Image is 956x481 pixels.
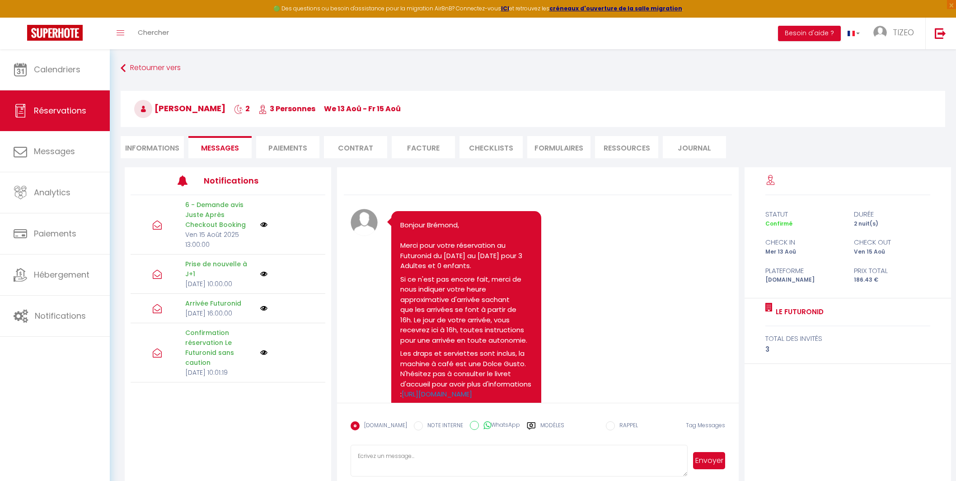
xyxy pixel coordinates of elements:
div: check in [759,237,848,248]
a: créneaux d'ouverture de la salle migration [549,5,682,12]
img: Super Booking [27,25,83,41]
span: Messages [201,143,239,153]
label: Modèles [540,421,564,437]
label: WhatsApp [479,421,520,431]
a: Retourner vers [121,60,945,76]
span: Calendriers [34,64,80,75]
div: total des invités [765,333,931,344]
label: NOTE INTERNE [423,421,463,431]
a: Chercher [131,18,176,49]
img: NO IMAGE [260,270,267,278]
div: check out [848,237,936,248]
span: 3 Personnes [258,104,315,114]
span: Analytics [34,187,70,198]
p: Bonjour Brémond, Merci pour votre réservation au Futuronid du [DATE] au [DATE] pour 3 Adultes et ... [400,220,532,271]
span: 2 [234,104,250,114]
span: We 13 Aoû - Fr 15 Aoû [324,104,401,114]
div: Prix total [848,265,936,276]
img: ... [873,26,887,39]
div: Ven 15 Aoû [848,248,936,256]
span: Chercher [138,28,169,37]
li: Contrat [324,136,387,158]
div: statut [759,209,848,220]
p: [DATE] 10:01:19 [185,368,254,377]
span: Paiements [34,228,76,239]
a: ICI [501,5,509,12]
label: RAPPEL [615,421,638,431]
li: CHECKLISTS [459,136,523,158]
div: Mer 13 Aoû [759,248,848,256]
span: Notifications [35,310,86,321]
img: logout [935,28,946,39]
img: NO IMAGE [260,221,267,228]
div: durée [848,209,936,220]
img: NO IMAGE [260,305,267,312]
div: Plateforme [759,265,848,276]
span: [PERSON_NAME] [134,103,225,114]
p: Les draps et serviettes sont inclus, la machine à café est une Dolce Gusto. N'hésitez pas à consu... [400,349,532,400]
p: [DATE] 16:00:00 [185,308,254,318]
div: [DOMAIN_NAME] [759,276,848,284]
button: Envoyer [693,452,725,469]
a: Le Futuronid [773,307,824,317]
p: Arrivée Futuronid [185,298,254,308]
span: Confirmé [765,220,792,227]
div: 186.43 € [848,276,936,284]
p: Ven 15 Août 2025 13:00:00 [185,230,254,250]
h3: Notifications [204,170,285,191]
li: Informations [121,136,184,158]
p: 6 - Demande avis Juste Après Checkout Booking [185,200,254,230]
a: ... TIZEO [867,18,925,49]
p: Confirmation réservation Le Futuronid sans caution [185,328,254,368]
button: Besoin d'aide ? [778,26,841,41]
div: 2 nuit(s) [848,220,936,228]
span: Messages [34,146,75,157]
img: NO IMAGE [260,349,267,356]
p: [DATE] 10:00:00 [185,279,254,289]
li: Paiements [256,136,319,158]
img: avatar.png [351,209,378,236]
li: Ressources [595,136,658,158]
span: Hébergement [34,269,89,280]
span: TIZEO [893,27,914,38]
div: 3 [765,344,931,355]
p: Prise de nouvelle à J+1 [185,259,254,279]
li: Journal [663,136,726,158]
span: Réservations [34,105,86,116]
p: Si ce n'est pas encore fait, merci de nous indiquer votre heure approximative d'arrivée sachant q... [400,274,532,346]
span: Tag Messages [686,421,725,429]
label: [DOMAIN_NAME] [360,421,407,431]
li: Facture [392,136,455,158]
li: FORMULAIRES [527,136,590,158]
a: [URL][DOMAIN_NAME] [402,389,472,399]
